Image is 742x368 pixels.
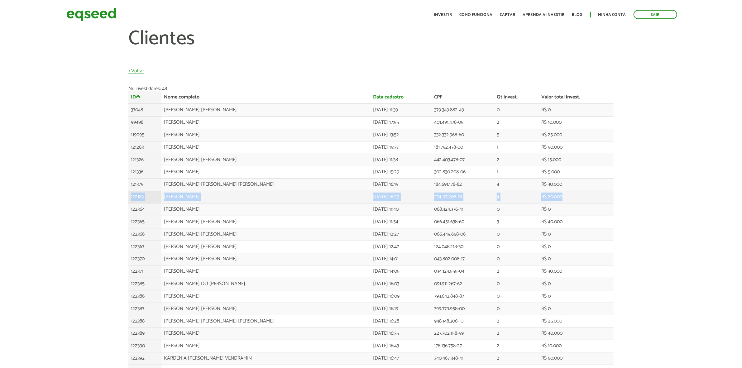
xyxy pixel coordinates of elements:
td: R$ 20.000 [539,191,614,203]
td: R$ 0 [539,203,614,216]
td: 034.124.555-04 [432,265,494,278]
td: 121263 [128,141,161,154]
td: R$ 0 [539,241,614,253]
td: [PERSON_NAME] [161,203,371,216]
td: 2 [494,315,539,327]
td: 442.403.478-07 [432,154,494,166]
th: CPF [432,91,494,104]
td: [PERSON_NAME] [PERSON_NAME] [161,303,371,315]
td: R$ 0 [539,290,614,303]
td: 2 [494,265,539,278]
a: < Voltar [128,69,144,74]
td: R$ 10.000 [539,117,614,129]
td: 5 [494,129,539,141]
td: R$ 5.000 [539,166,614,179]
td: R$ 40.000 [539,327,614,340]
a: Captar [500,13,515,17]
td: [PERSON_NAME] [161,129,371,141]
a: Como funciona [460,13,493,17]
td: 122364 [128,203,161,216]
td: [PERSON_NAME] [PERSON_NAME] [161,228,371,241]
td: 0 [494,253,539,265]
td: 948.148.306-10 [432,315,494,327]
td: 3 [494,216,539,228]
td: [DATE] 14:05 [371,265,432,278]
td: [DATE] 16:47 [371,352,432,365]
td: 122365 [128,216,161,228]
td: [PERSON_NAME] [161,141,371,154]
td: 0 [494,104,539,116]
td: 0 [494,303,539,315]
td: 2 [494,154,539,166]
td: [DATE] 11:38 [371,154,432,166]
td: [PERSON_NAME] [161,265,371,278]
td: 99498 [128,117,161,129]
td: R$ 0 [539,303,614,315]
td: [DATE] 14:01 [371,253,432,265]
td: 178.136.758-27 [432,340,494,352]
td: 227.302.158-59 [432,327,494,340]
td: [PERSON_NAME] [PERSON_NAME] [161,216,371,228]
td: [DATE] 16:03 [371,278,432,290]
td: [DATE] 15:37 [371,141,432,154]
td: 1 [494,141,539,154]
th: Nome completo [161,91,371,104]
td: R$ 25.000 [539,129,614,141]
td: 332.332.968-60 [432,129,494,141]
td: R$ 50.000 [539,141,614,154]
td: 302.830.208-06 [432,166,494,179]
td: 066.451.638-60 [432,216,494,228]
td: [DATE] 17:55 [371,117,432,129]
td: [PERSON_NAME] [PERSON_NAME] [161,104,371,116]
td: [DATE] 11:54 [371,216,432,228]
td: R$ 0 [539,228,614,241]
td: 121375 [128,179,161,191]
td: 122386 [128,290,161,303]
td: 066.449.658-06 [432,228,494,241]
td: [DATE] 16:09 [371,290,432,303]
td: 1 [494,166,539,179]
td: 122389 [128,327,161,340]
div: Nr. investidores: 48 [128,86,614,91]
td: 122370 [128,253,161,265]
td: [DATE] 12:47 [371,241,432,253]
td: [DATE] 16:28 [371,315,432,327]
td: 0 [494,203,539,216]
td: [DATE] 16:43 [371,340,432,352]
td: [DATE] 15:29 [371,166,432,179]
td: 122390 [128,340,161,352]
td: [PERSON_NAME] [161,327,371,340]
td: 068.324.376-41 [432,203,494,216]
td: 124.048.218-30 [432,241,494,253]
td: 2 [494,340,539,352]
td: [DATE] 11:40 [371,203,432,216]
td: [DATE] 16:25 [371,191,432,203]
td: [PERSON_NAME] [PERSON_NAME] [161,253,371,265]
td: 122183 [128,191,161,203]
td: 0 [494,278,539,290]
td: R$ 25.000 [539,315,614,327]
td: 37048 [128,104,161,116]
td: R$ 40.000 [539,216,614,228]
td: 2 [494,352,539,365]
td: [DATE] 16:35 [371,327,432,340]
td: [PERSON_NAME] [PERSON_NAME] [161,241,371,253]
td: R$ 10.000 [539,340,614,352]
td: 401.491.478-05 [432,117,494,129]
td: 119095 [128,129,161,141]
td: 340.467.348-41 [432,352,494,365]
td: 122385 [128,278,161,290]
td: 0 [494,290,539,303]
td: 0 [494,241,539,253]
td: 2 [494,327,539,340]
a: Investir [434,13,452,17]
a: Data cadastro [373,95,404,100]
td: 122367 [128,241,161,253]
td: [PERSON_NAME] [161,166,371,179]
td: 122387 [128,303,161,315]
td: [PERSON_NAME] [PERSON_NAME] [PERSON_NAME] [161,315,371,327]
td: KARDENIA [PERSON_NAME] VENDRAMIN [161,352,371,365]
td: 122371 [128,265,161,278]
td: R$ 0 [539,278,614,290]
td: [PERSON_NAME] [161,290,371,303]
